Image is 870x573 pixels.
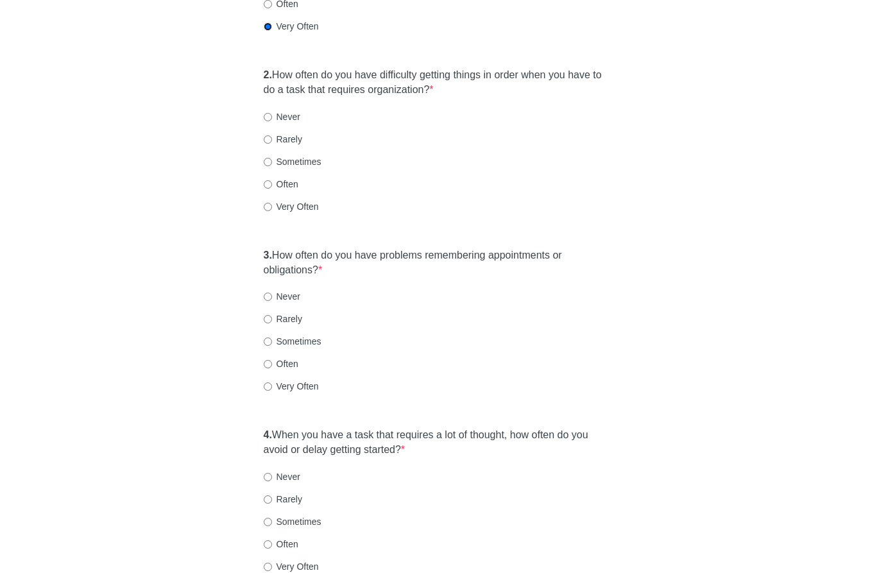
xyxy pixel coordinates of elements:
[264,133,302,146] label: Rarely
[264,495,272,504] input: Rarely
[264,335,321,348] label: Sometimes
[264,248,607,278] label: How often do you have problems remembering appointments or obligations?
[264,290,300,303] label: Never
[264,429,272,440] strong: 4.
[264,380,319,393] label: Very Often
[264,470,300,483] label: Never
[264,560,319,573] label: Very Often
[264,357,298,370] label: Often
[264,250,272,261] strong: 3.
[264,135,272,144] input: Rarely
[264,20,319,33] label: Very Often
[264,178,298,191] label: Often
[264,473,272,481] input: Never
[264,563,272,571] input: Very Often
[264,158,272,166] input: Sometimes
[264,540,272,549] input: Often
[264,110,300,123] label: Never
[264,293,272,301] input: Never
[264,155,321,168] label: Sometimes
[264,382,272,391] input: Very Often
[264,200,319,213] label: Very Often
[264,493,302,506] label: Rarely
[264,428,607,458] label: When you have a task that requires a lot of thought, how often do you avoid or delay getting star...
[264,518,272,526] input: Sometimes
[264,515,321,528] label: Sometimes
[264,180,272,189] input: Often
[264,338,272,346] input: Sometimes
[264,312,302,325] label: Rarely
[264,113,272,121] input: Never
[264,360,272,368] input: Often
[264,69,272,80] strong: 2.
[264,538,298,551] label: Often
[264,22,272,31] input: Very Often
[264,315,272,323] input: Rarely
[264,68,607,98] label: How often do you have difficulty getting things in order when you have to do a task that requires...
[264,203,272,211] input: Very Often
